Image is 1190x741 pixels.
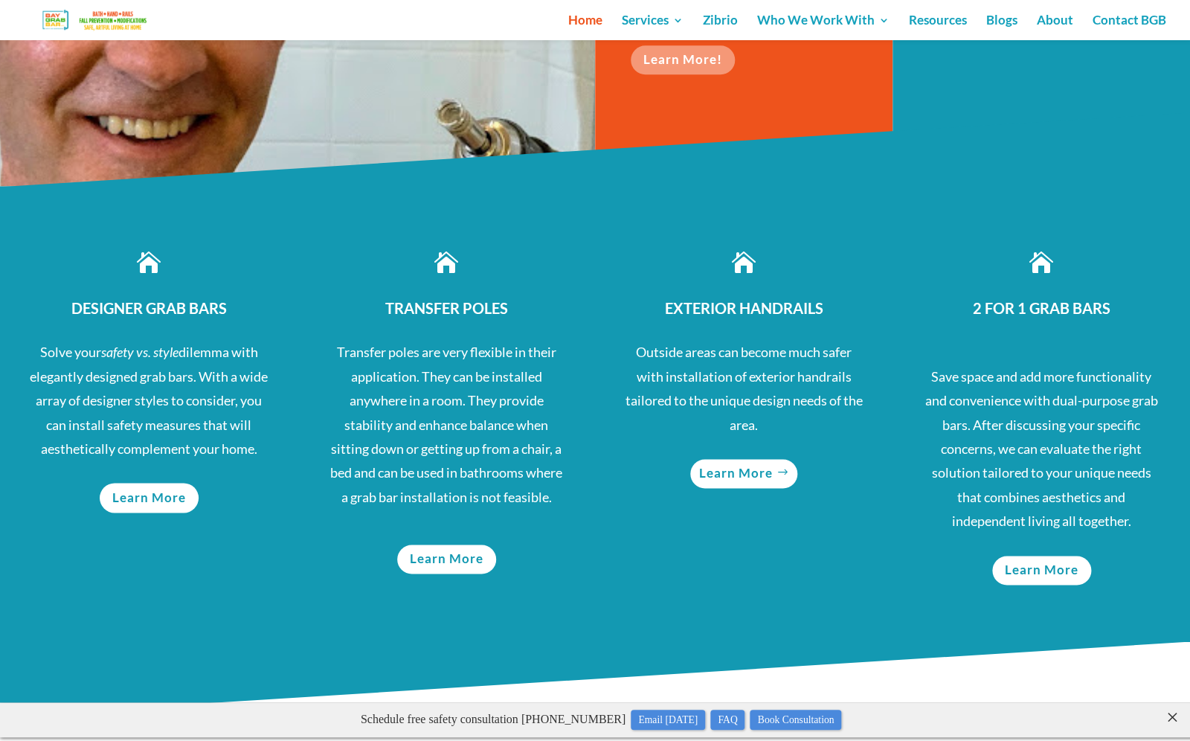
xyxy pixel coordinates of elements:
span: dilemma with elegantly designed grab bars. With a wide array of designer styles to consider, you ... [30,344,268,457]
span:  [137,251,161,275]
p: Schedule free safety consultation [PHONE_NUMBER] [36,6,1166,29]
span: Transfer poles are very flexible in their application. They can be installed anywhere in a room. ... [330,344,562,504]
a: Zibrio [703,15,738,40]
a: Learn More [690,459,798,488]
a: Blogs [986,15,1017,40]
a: Learn More [100,483,199,512]
span:  [1029,251,1053,275]
a: Contact BGB [1093,15,1166,40]
span:  [434,251,458,275]
span: TRANSFER POLES [385,299,508,317]
a: Learn More [992,556,1091,585]
a: Home [568,15,602,40]
span:  [732,251,756,275]
a: Services [622,15,684,40]
span: safety vs. style [101,344,178,360]
a: FAQ [710,7,744,28]
span: Save space and add more functionality and convenience with dual-purpose grab bars. After discussi... [925,368,1158,529]
img: Bay Grab Bar [25,7,167,33]
span: 2 FOR 1 GRAB BARS [973,299,1110,317]
a: Who We Work With [757,15,890,40]
close: × [1165,4,1180,18]
span: EXTERIOR HANDRAILS [665,299,823,317]
a: Email [DATE] [631,7,705,28]
span: Solve your [40,344,101,360]
span: DESIGNER GRAB BARS [71,299,227,317]
a: Book Consultation [750,7,841,28]
a: About [1037,15,1073,40]
a: Learn More! [631,45,735,74]
span: Outside areas can become much safer with installation of exterior handrails tailored to the uniqu... [625,344,863,432]
a: Learn More [397,545,496,574]
a: Resources [909,15,967,40]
